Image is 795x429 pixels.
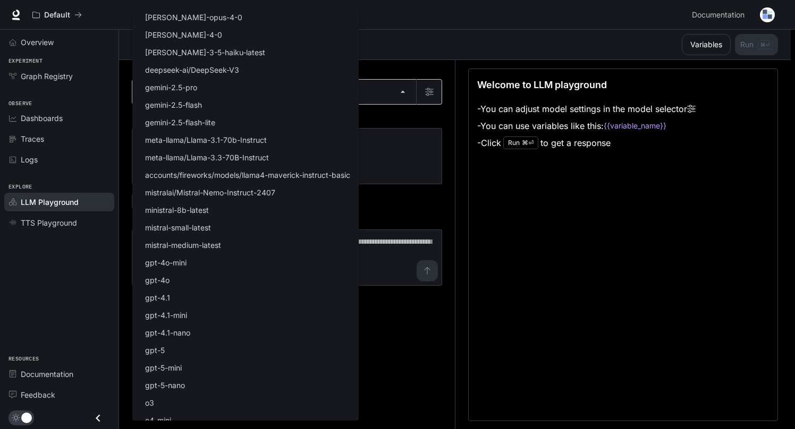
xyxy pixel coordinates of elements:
[145,12,242,23] p: [PERSON_NAME]-opus-4-0
[145,380,185,391] p: gpt-5-nano
[145,345,165,356] p: gpt-5
[145,415,171,426] p: o4-mini
[145,310,187,321] p: gpt-4.1-mini
[145,187,275,198] p: mistralai/Mistral-Nemo-Instruct-2407
[145,169,350,181] p: accounts/fireworks/models/llama4-maverick-instruct-basic
[145,222,211,233] p: mistral-small-latest
[145,134,267,145] p: meta-llama/Llama-3.1-70b-Instruct
[145,47,265,58] p: [PERSON_NAME]-3-5-haiku-latest
[145,274,170,286] p: gpt-4o
[145,204,209,216] p: ministral-8b-latest
[145,29,222,40] p: [PERSON_NAME]-4-0
[145,327,190,338] p: gpt-4.1-nano
[145,152,269,163] p: meta-llama/Llama-3.3-70B-Instruct
[145,292,170,303] p: gpt-4.1
[145,239,221,251] p: mistral-medium-latest
[145,397,154,408] p: o3
[145,362,182,373] p: gpt-5-mini
[145,99,202,110] p: gemini-2.5-flash
[145,82,197,93] p: gemini-2.5-pro
[145,64,239,75] p: deepseek-ai/DeepSeek-V3
[145,117,215,128] p: gemini-2.5-flash-lite
[145,257,187,268] p: gpt-4o-mini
